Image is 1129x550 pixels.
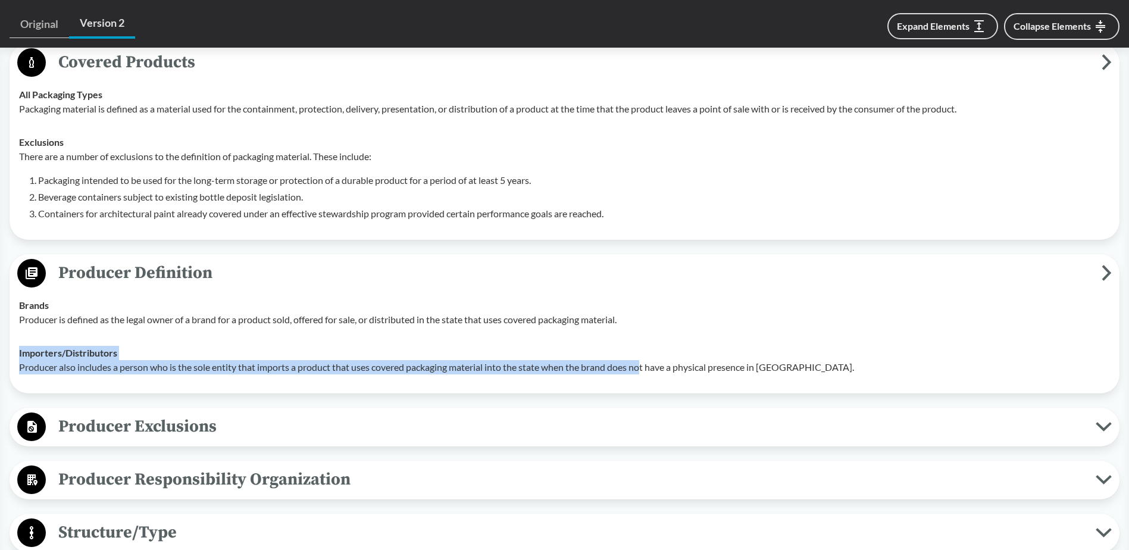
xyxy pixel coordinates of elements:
[69,10,135,39] a: Version 2
[46,260,1102,286] span: Producer Definition
[19,312,1110,327] p: Producer is defined as the legal owner of a brand for a product sold, offered for sale, or distri...
[46,466,1096,493] span: Producer Responsibility Organization
[19,347,117,358] strong: Importers/​Distributors
[14,412,1115,442] button: Producer Exclusions
[38,190,1110,204] li: Beverage containers subject to existing bottle deposit legislation.
[14,48,1115,78] button: Covered Products
[14,465,1115,495] button: Producer Responsibility Organization
[19,149,1110,164] p: There are a number of exclusions to the definition of packaging material. These include:
[19,89,102,100] strong: All Packaging Types
[38,173,1110,187] li: Packaging intended to be used for the long-term storage or protection of a durable product for a ...
[19,102,1110,116] p: Packaging material is defined as a material used for the containment, protection, delivery, prese...
[38,207,1110,221] li: Containers for architectural paint already covered under an effective stewardship program provide...
[19,360,1110,374] p: Producer also includes a person who is the sole entity that imports a product that uses covered p...
[19,136,64,148] strong: Exclusions
[887,13,998,39] button: Expand Elements
[46,49,1102,76] span: Covered Products
[46,413,1096,440] span: Producer Exclusions
[14,258,1115,289] button: Producer Definition
[14,518,1115,548] button: Structure/Type
[10,11,69,38] a: Original
[46,519,1096,546] span: Structure/Type
[19,299,49,311] strong: Brands
[1004,13,1119,40] button: Collapse Elements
